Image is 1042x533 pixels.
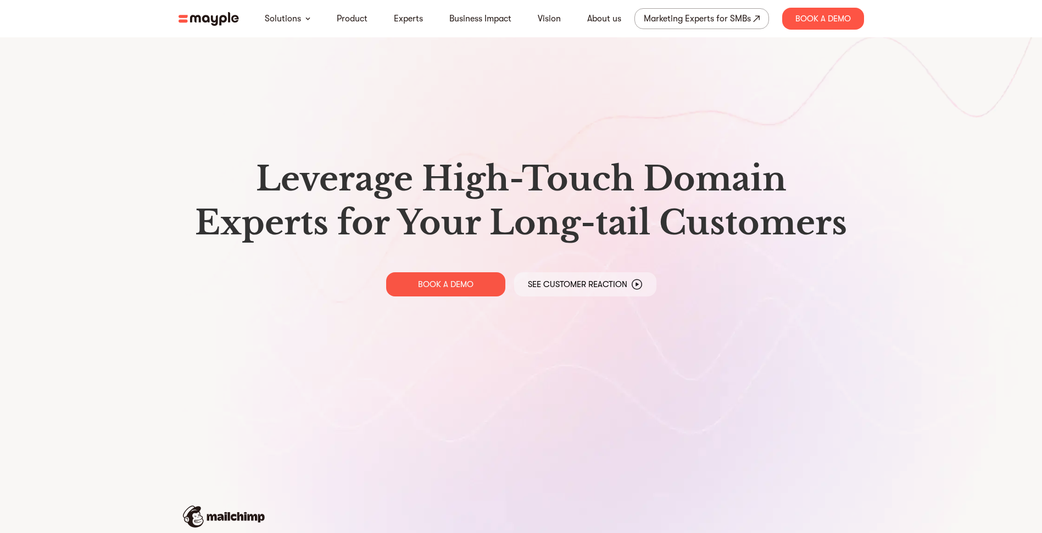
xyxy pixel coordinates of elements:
img: mayple-logo [179,12,239,26]
a: Product [337,12,367,25]
a: About us [587,12,621,25]
a: Experts [394,12,423,25]
a: Business Impact [449,12,511,25]
div: Marketing Experts for SMBs [644,11,751,26]
a: BOOK A DEMO [386,272,505,296]
p: See Customer Reaction [528,279,627,290]
a: Vision [538,12,561,25]
p: BOOK A DEMO [418,279,473,290]
h1: Leverage High-Touch Domain Experts for Your Long-tail Customers [187,157,855,245]
img: arrow-down [305,17,310,20]
a: Marketing Experts for SMBs [634,8,769,29]
a: See Customer Reaction [514,272,656,296]
img: mailchimp-logo [183,506,265,528]
a: Solutions [265,12,301,25]
div: Book A Demo [782,8,864,30]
